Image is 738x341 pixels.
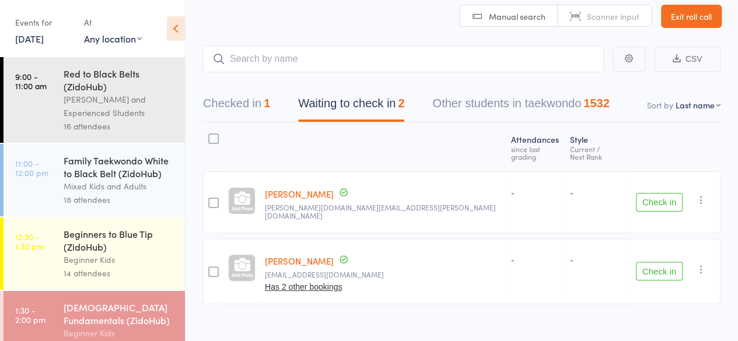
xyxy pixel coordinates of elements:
div: Red to Black Belts (ZidoHub) [64,67,175,93]
span: Manual search [489,10,545,22]
button: Check in [636,193,683,212]
div: 1532 [583,97,610,110]
div: Family Taekwondo White to Black Belt (ZidoHub) [64,154,175,180]
a: [PERSON_NAME] [265,255,334,267]
div: since last grading [511,145,560,160]
div: - [570,187,627,197]
div: 2 [398,97,404,110]
button: CSV [654,47,720,72]
time: 12:30 - 1:30 pm [15,232,44,251]
small: carol.x.li@gmail.com [265,203,502,220]
div: [DEMOGRAPHIC_DATA] Fundamentals (ZidoHub) [64,301,175,326]
a: [DATE] [15,32,44,45]
div: At [84,13,142,32]
div: Atten­dances [506,128,565,166]
a: Exit roll call [661,5,722,28]
button: Checked in1 [203,91,270,122]
div: - [511,187,560,197]
a: 12:30 -1:30 pmBeginners to Blue Tip (ZidoHub)Beginner Kids14 attendees [4,217,185,290]
button: Has 2 other bookings [265,282,342,291]
a: [PERSON_NAME] [265,188,334,200]
div: [PERSON_NAME] and Experienced Students [64,93,175,119]
div: - [511,254,560,264]
div: Events for [15,13,72,32]
div: 16 attendees [64,119,175,133]
time: 9:00 - 11:00 am [15,72,47,90]
label: Sort by [647,99,673,111]
small: amyshan1104@gmail.com [265,270,502,279]
div: Last name [676,99,715,111]
div: 1 [264,97,270,110]
span: Scanner input [587,10,639,22]
time: 1:30 - 2:00 pm [15,305,46,324]
time: 11:00 - 12:00 pm [15,159,48,177]
div: Mixed Kids and Adults [64,180,175,193]
div: Any location [84,32,142,45]
div: Beginner Kids [64,253,175,266]
button: Waiting to check in2 [298,91,404,122]
a: 11:00 -12:00 pmFamily Taekwondo White to Black Belt (ZidoHub)Mixed Kids and Adults18 attendees [4,144,185,216]
button: Other students in taekwondo1532 [432,91,609,122]
a: 9:00 -11:00 amRed to Black Belts (ZidoHub)[PERSON_NAME] and Experienced Students16 attendees [4,57,185,143]
div: 18 attendees [64,193,175,206]
div: Beginner Kids [64,326,175,340]
div: Current / Next Rank [570,145,627,160]
input: Search by name [203,45,604,72]
div: - [570,254,627,264]
div: Beginners to Blue Tip (ZidoHub) [64,227,175,253]
div: Style [565,128,631,166]
button: Check in [636,262,683,280]
div: 14 attendees [64,266,175,280]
